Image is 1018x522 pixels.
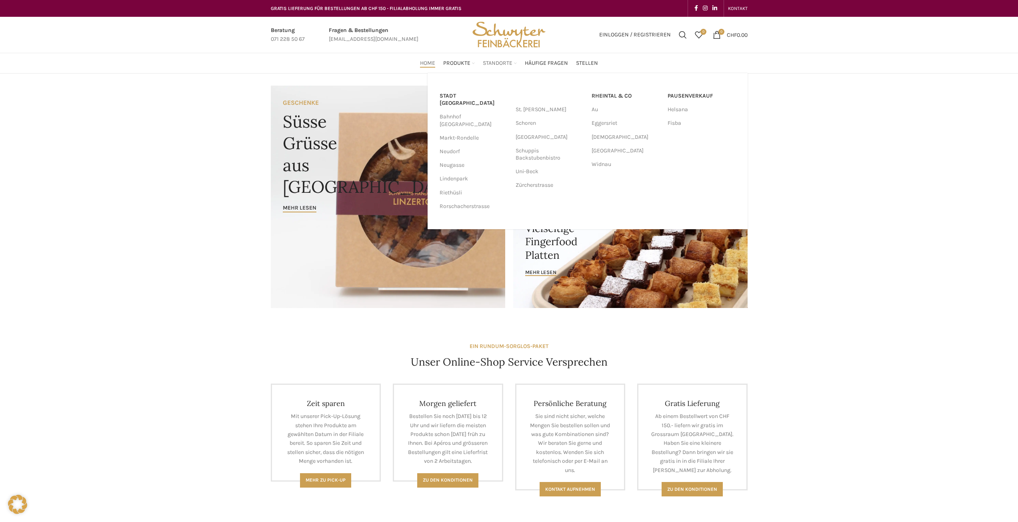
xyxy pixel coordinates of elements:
[592,144,660,158] a: [GEOGRAPHIC_DATA]
[516,144,584,165] a: Schuppis Backstubenbistro
[525,60,568,67] span: Häufige Fragen
[440,158,508,172] a: Neugasse
[662,482,723,496] a: Zu den konditionen
[267,55,752,71] div: Main navigation
[516,116,584,130] a: Schoren
[668,89,736,103] a: Pausenverkauf
[406,399,490,408] h4: Morgen geliefert
[440,186,508,200] a: Riethüsli
[470,31,548,38] a: Site logo
[420,55,435,71] a: Home
[668,116,736,130] a: Fisba
[700,29,706,35] span: 0
[592,158,660,171] a: Widnau
[300,473,351,488] a: Mehr zu Pick-Up
[675,27,691,43] a: Suchen
[595,27,675,43] a: Einloggen / Registrieren
[271,86,505,308] a: Banner link
[592,130,660,144] a: [DEMOGRAPHIC_DATA]
[728,6,748,11] span: KONTAKT
[709,27,752,43] a: 0 CHF0.00
[329,26,418,44] a: Infobox link
[525,55,568,71] a: Häufige Fragen
[271,26,305,44] a: Infobox link
[668,103,736,116] a: Helsana
[284,399,368,408] h4: Zeit sparen
[728,0,748,16] a: KONTAKT
[470,343,548,350] strong: EIN RUNDUM-SORGLOS-PAKET
[650,399,734,408] h4: Gratis Lieferung
[284,412,368,466] p: Mit unserer Pick-Up-Lösung stehen Ihre Produkte am gewählten Datum in der Filiale bereit. So spar...
[727,31,748,38] bdi: 0.00
[483,60,512,67] span: Standorte
[692,3,700,14] a: Facebook social link
[417,473,478,488] a: Zu den Konditionen
[540,482,601,496] a: Kontakt aufnehmen
[691,27,707,43] a: 0
[271,6,462,11] span: GRATIS LIEFERUNG FÜR BESTELLUNGEN AB CHF 150 - FILIALABHOLUNG IMMER GRATIS
[440,89,508,110] a: Stadt [GEOGRAPHIC_DATA]
[528,412,612,475] p: Sie sind nicht sicher, welche Mengen Sie bestellen sollen und was gute Kombinationen sind? Wir be...
[411,355,608,369] h4: Unser Online-Shop Service Versprechen
[443,60,470,67] span: Produkte
[423,477,473,483] span: Zu den Konditionen
[592,116,660,130] a: Eggersriet
[440,145,508,158] a: Neudorf
[592,103,660,116] a: Au
[483,55,517,71] a: Standorte
[516,103,584,116] a: St. [PERSON_NAME]
[516,178,584,192] a: Zürcherstrasse
[718,29,724,35] span: 0
[724,0,752,16] div: Secondary navigation
[528,399,612,408] h4: Persönliche Beratung
[420,60,435,67] span: Home
[592,89,660,103] a: RHEINTAL & CO
[576,60,598,67] span: Stellen
[700,3,710,14] a: Instagram social link
[513,196,748,308] a: Banner link
[440,172,508,186] a: Lindenpark
[440,110,508,131] a: Bahnhof [GEOGRAPHIC_DATA]
[306,477,346,483] span: Mehr zu Pick-Up
[667,486,717,492] span: Zu den konditionen
[576,55,598,71] a: Stellen
[691,27,707,43] div: Meine Wunschliste
[440,131,508,145] a: Markt-Rondelle
[710,3,720,14] a: Linkedin social link
[406,412,490,466] p: Bestellen Sie noch [DATE] bis 12 Uhr und wir liefern die meisten Produkte schon [DATE] früh zu Ih...
[443,55,475,71] a: Produkte
[727,31,737,38] span: CHF
[650,412,734,475] p: Ab einem Bestellwert von CHF 150.- liefern wir gratis im Grossraum [GEOGRAPHIC_DATA]. Haben Sie e...
[470,17,548,53] img: Bäckerei Schwyter
[599,32,671,38] span: Einloggen / Registrieren
[545,486,595,492] span: Kontakt aufnehmen
[440,200,508,213] a: Rorschacherstrasse
[516,165,584,178] a: Uni-Beck
[516,130,584,144] a: [GEOGRAPHIC_DATA]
